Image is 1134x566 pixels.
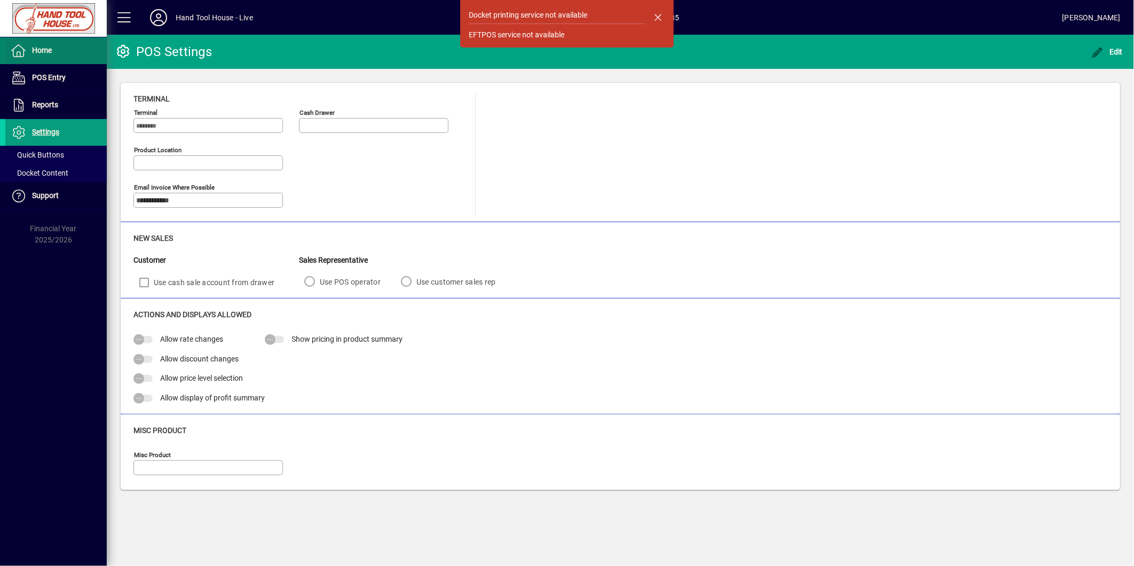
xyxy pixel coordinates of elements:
[1062,9,1121,26] div: [PERSON_NAME]
[160,394,265,402] span: Allow display of profit summary
[134,451,171,459] mat-label: Misc Product
[134,184,215,191] mat-label: Email Invoice where possible
[32,73,66,82] span: POS Entry
[5,92,107,119] a: Reports
[469,29,564,41] div: EFTPOS service not available
[5,65,107,91] a: POS Entry
[5,146,107,164] a: Quick Buttons
[134,146,182,154] mat-label: Product location
[115,43,212,60] div: POS Settings
[133,255,299,266] div: Customer
[160,374,243,382] span: Allow price level selection
[1089,42,1126,61] button: Edit
[253,9,1062,26] span: [DATE] 11:35
[300,109,335,116] mat-label: Cash Drawer
[160,355,239,363] span: Allow discount changes
[1091,48,1123,56] span: Edit
[5,37,107,64] a: Home
[133,234,173,242] span: New Sales
[292,335,403,343] span: Show pricing in product summary
[299,255,511,266] div: Sales Representative
[133,310,251,319] span: Actions and Displays Allowed
[32,128,59,136] span: Settings
[32,46,52,54] span: Home
[5,183,107,209] a: Support
[141,8,176,27] button: Profile
[5,164,107,182] a: Docket Content
[133,426,186,435] span: Misc Product
[32,100,58,109] span: Reports
[160,335,223,343] span: Allow rate changes
[133,95,170,103] span: Terminal
[32,191,59,200] span: Support
[176,9,253,26] div: Hand Tool House - Live
[134,109,157,116] mat-label: Terminal
[11,169,68,177] span: Docket Content
[11,151,64,159] span: Quick Buttons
